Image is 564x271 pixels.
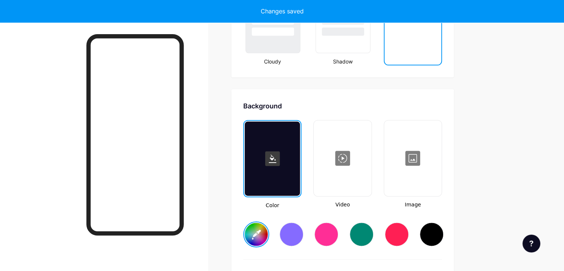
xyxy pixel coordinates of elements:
[243,58,301,65] div: Cloudy
[313,58,372,65] div: Shadow
[243,202,301,209] span: Color
[243,101,442,111] div: Background
[261,7,304,16] div: Changes saved
[313,201,372,209] span: Video
[384,201,442,209] span: Image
